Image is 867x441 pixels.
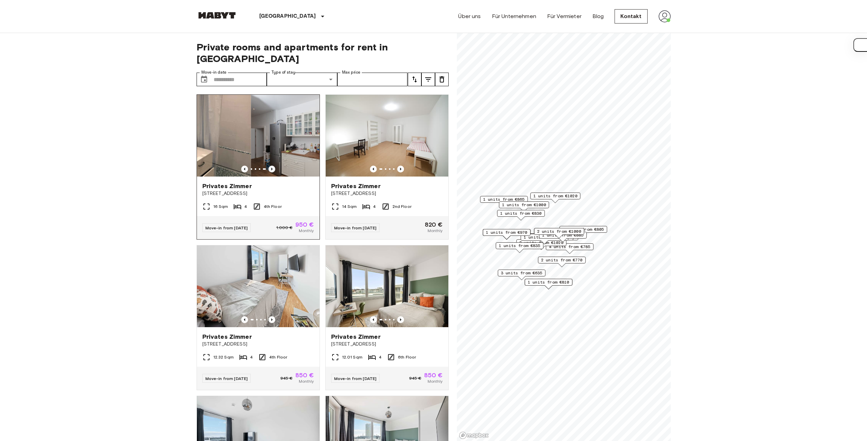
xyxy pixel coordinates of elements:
[562,226,604,232] span: 1 units from €805
[202,182,252,190] span: Privates Zimmer
[541,257,583,263] span: 2 units from €770
[500,210,542,216] span: 1 units from €830
[241,316,248,323] button: Previous image
[421,73,435,86] button: tune
[537,228,581,234] span: 2 units from €1000
[373,203,376,210] span: 4
[295,222,314,228] span: 950 €
[326,95,448,177] img: Marketing picture of unit DE-02-020-04M
[499,201,549,212] div: Map marker
[428,378,443,384] span: Monthly
[397,316,404,323] button: Previous image
[424,372,443,378] span: 850 €
[264,203,282,210] span: 4th Floor
[334,225,377,230] span: Move-in from [DATE]
[519,240,563,246] span: 2 units from €1020
[496,242,543,253] div: Map marker
[326,245,448,327] img: Marketing picture of unit DE-02-021-002-02HF
[559,226,607,237] div: Map marker
[331,333,381,341] span: Privates Zimmer
[342,203,357,210] span: 14 Sqm
[498,270,545,280] div: Map marker
[397,166,404,172] button: Previous image
[276,225,293,231] span: 1.000 €
[486,229,527,235] span: 1 units from €970
[268,166,275,172] button: Previous image
[213,203,228,210] span: 16 Sqm
[499,243,540,249] span: 1 units from €835
[299,378,314,384] span: Monthly
[459,431,489,439] a: Mapbox logo
[538,257,586,267] div: Map marker
[202,333,252,341] span: Privates Zimmer
[197,245,320,327] img: Marketing picture of unit DE-02-022-003-03HF
[201,70,227,75] label: Move-in date
[480,196,528,207] div: Map marker
[325,94,449,240] a: Marketing picture of unit DE-02-020-04MPrevious imagePrevious imagePrivates Zimmer[STREET_ADDRESS...
[592,12,604,20] a: Blog
[250,354,253,360] span: 4
[213,354,234,360] span: 12.32 Sqm
[528,279,569,285] span: 1 units from €810
[202,341,314,348] span: [STREET_ADDRESS]
[546,243,593,254] div: Map marker
[197,41,449,64] span: Private rooms and apartments for rent in [GEOGRAPHIC_DATA]
[539,232,587,242] div: Map marker
[502,202,546,208] span: 1 units from €1000
[342,354,362,360] span: 12.01 Sqm
[497,210,545,220] div: Map marker
[259,12,316,20] p: [GEOGRAPHIC_DATA]
[435,73,449,86] button: tune
[534,228,584,239] div: Map marker
[549,244,590,250] span: 4 units from €785
[331,182,381,190] span: Privates Zimmer
[428,228,443,234] span: Monthly
[483,196,525,202] span: 1 units from €865
[379,354,382,360] span: 4
[516,239,566,250] div: Map marker
[205,376,248,381] span: Move-in from [DATE]
[425,222,443,228] span: 820 €
[331,190,443,197] span: [STREET_ADDRESS]
[268,316,275,323] button: Previous image
[280,375,293,381] span: 945 €
[408,73,421,86] button: tune
[492,12,536,20] a: Für Unternehmen
[370,316,377,323] button: Previous image
[501,270,542,276] span: 3 units from €635
[197,12,237,19] img: Habyt
[331,341,443,348] span: [STREET_ADDRESS]
[659,10,671,22] img: avatar
[533,193,577,199] span: 1 units from €1020
[525,279,572,289] div: Map marker
[342,70,360,75] label: Max price
[325,245,449,390] a: Marketing picture of unit DE-02-021-002-02HFPrevious imagePrevious imagePrivates Zimmer[STREET_AD...
[197,73,211,86] button: Choose date
[398,354,416,360] span: 6th Floor
[615,9,647,24] a: Kontakt
[202,190,314,197] span: [STREET_ADDRESS]
[334,376,377,381] span: Move-in from [DATE]
[269,354,287,360] span: 4th Floor
[530,193,580,203] div: Map marker
[392,203,412,210] span: 2nd Floor
[409,375,421,381] span: 945 €
[483,229,530,240] div: Map marker
[251,95,373,177] img: Marketing picture of unit DE-02-009-001-04HF
[197,245,320,390] a: Marketing picture of unit DE-02-022-003-03HFPrevious imagePrevious imagePrivates Zimmer[STREET_AD...
[272,70,295,75] label: Type of stay
[241,166,248,172] button: Previous image
[547,12,582,20] a: Für Vermieter
[244,203,247,210] span: 4
[197,94,320,240] a: Previous imagePrevious imagePrivates Zimmer[STREET_ADDRESS]16 Sqm44th FloorMove-in from [DATE]1.0...
[458,12,481,20] a: Über uns
[295,372,314,378] span: 850 €
[299,228,314,234] span: Monthly
[370,166,377,172] button: Previous image
[205,225,248,230] span: Move-in from [DATE]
